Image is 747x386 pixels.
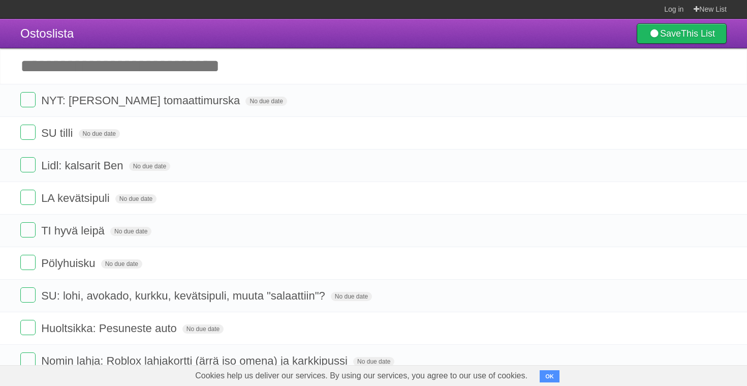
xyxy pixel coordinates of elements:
[353,357,394,366] span: No due date
[20,125,36,140] label: Done
[20,320,36,335] label: Done
[637,23,727,44] a: SaveThis List
[245,97,287,106] span: No due date
[20,287,36,303] label: Done
[41,224,107,237] span: TI hyvä leipä
[41,354,350,367] span: Nomin lahja: Roblox lahjakortti (ärrä iso omena) ja karkkipussi
[110,227,151,236] span: No due date
[20,26,74,40] span: Ostoslista
[41,192,112,204] span: LA kevätsipuli
[41,257,98,270] span: Pölyhuisku
[41,94,242,107] span: NYT: [PERSON_NAME] tomaattimurska
[331,292,372,301] span: No due date
[540,370,559,382] button: OK
[101,259,142,269] span: No due date
[20,222,36,237] label: Done
[20,352,36,368] label: Done
[115,194,157,203] span: No due date
[79,129,120,138] span: No due date
[20,190,36,205] label: Done
[20,157,36,172] label: Done
[41,289,328,302] span: SU: lohi, avokado, kurkku, kevätsipuli, muuta "salaattiin"?
[681,28,715,39] b: This List
[185,366,538,386] span: Cookies help us deliver our services. By using our services, you agree to our use of cookies.
[20,92,36,107] label: Done
[20,255,36,270] label: Done
[41,322,179,335] span: Huoltsikka: Pesuneste auto
[41,127,75,139] span: SU tilli
[182,324,224,334] span: No due date
[129,162,170,171] span: No due date
[41,159,126,172] span: Lidl: kalsarit Ben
